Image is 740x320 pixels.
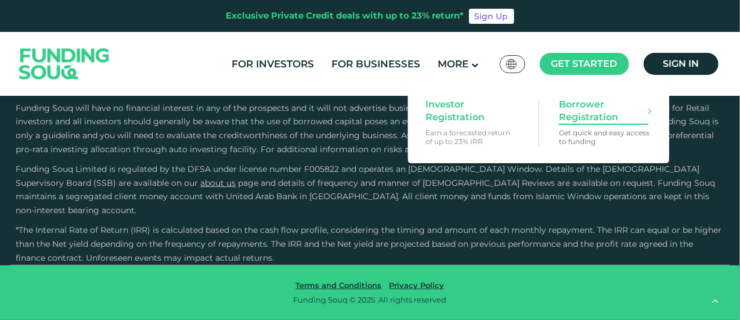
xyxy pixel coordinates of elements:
p: Earn a forecasted return of up to 23% IRR [425,128,518,146]
span: Borrower Registration [559,98,648,124]
a: Investor Registration Earn a forecasted return of up to 23% IRR [420,92,524,152]
div: Exclusive Private Credit deals with up to 23% return* [226,9,464,23]
span: Funding Souq © [294,295,356,304]
img: SA Flag [506,59,517,69]
span: Funding Souq will have no financial interest in any of the prospects and it will not advertise bu... [16,103,719,154]
p: *The Internal Rate of Return (IRR) is calculated based on the cash flow profile, considering the ... [16,224,724,265]
span: Get started [551,58,618,69]
a: Terms and Conditions [293,281,385,290]
img: Logo [8,35,121,94]
p: Get quick and easy access to funding [559,128,652,146]
span: page [239,178,259,188]
button: back [702,288,728,314]
span: Investor Registration [425,98,515,124]
span: and details of frequency and manner of [DEMOGRAPHIC_DATA] Reviews are available on request. Fundi... [16,178,716,216]
a: For Investors [229,55,317,74]
a: Privacy Policy [387,281,447,290]
span: 2025 [358,295,376,304]
span: Funding Souq Limited is regulated by the DFSA under license number F005822 and operates an [DEMOG... [16,164,700,188]
a: About Us [201,178,236,188]
a: Sign in [644,53,719,75]
a: For Businesses [329,55,423,74]
a: Borrower Registration Get quick and easy access to funding [553,92,658,152]
span: More [438,58,468,70]
a: Sign Up [469,9,514,24]
span: All rights reserved [379,295,447,304]
span: Sign in [663,58,699,69]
